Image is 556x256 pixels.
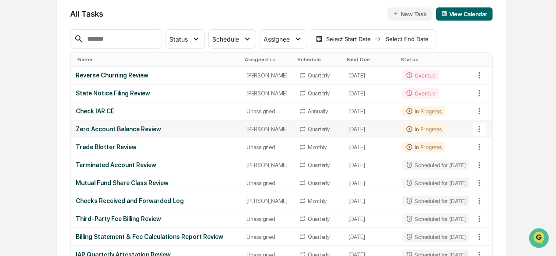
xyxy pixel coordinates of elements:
span: Attestations [72,172,109,181]
div: Terminated Account Review [76,161,236,168]
div: Reverse Churning Review [76,72,236,79]
div: [PERSON_NAME] [246,126,289,133]
td: [DATE] [343,120,397,138]
div: Toggle SortBy [401,56,471,63]
span: • [73,136,76,143]
td: [DATE] [343,228,397,246]
button: Start new chat [149,86,159,97]
img: Greenboard [9,9,26,26]
div: Unassigned [246,108,289,115]
div: Unassigned [246,234,289,240]
td: [DATE] [343,138,397,156]
div: Start new chat [39,84,144,92]
div: Toggle SortBy [475,56,492,63]
iframe: Open customer support [528,227,552,251]
div: Unassigned [246,144,289,151]
div: Quarterly [308,180,330,186]
img: calendar [316,35,323,42]
div: Annually [308,108,328,115]
div: [PERSON_NAME] [246,198,289,204]
div: Scheduled for [DATE] [402,160,469,170]
div: Scheduled for [DATE] [402,178,469,188]
div: Select Start Date [324,35,373,42]
td: [DATE] [343,84,397,102]
div: [PERSON_NAME] [246,90,289,97]
img: calendar [441,11,447,17]
div: In Progress [402,106,445,116]
td: [DATE] [343,67,397,84]
div: Select End Date [383,35,431,42]
a: Powered byPylon [62,191,106,198]
span: [DATE] [77,136,95,143]
td: [DATE] [343,156,397,174]
img: arrow right [374,35,381,42]
img: 1746055101610-c473b297-6a78-478c-a979-82029cc54cd1 [9,84,25,99]
div: Zero Account Balance Review [76,126,236,133]
div: 🖐️ [9,173,16,180]
div: Scheduled for [DATE] [402,196,469,206]
td: [DATE] [343,192,397,210]
div: Overdue [402,88,439,98]
div: [PERSON_NAME] [246,162,289,168]
div: State Notice Filing Review [76,90,236,97]
div: Quarterly [308,72,330,79]
div: Quarterly [308,216,330,222]
div: Scheduled for [DATE] [402,231,469,242]
div: Toggle SortBy [245,56,290,63]
span: [PERSON_NAME] [27,136,71,143]
td: [DATE] [343,102,397,120]
span: Assignee [264,35,290,43]
div: Billing Statement & Fee Calculations Report Review [76,233,236,240]
div: Past conversations [9,114,59,121]
div: [PERSON_NAME] [246,72,289,79]
img: 4531339965365_218c74b014194aa58b9b_72.jpg [18,84,34,99]
div: Monthly [308,198,327,204]
div: We're available if you need us! [39,92,120,99]
div: In Progress [402,124,445,134]
div: Unassigned [246,180,289,186]
div: Quarterly [308,162,330,168]
div: Monthly [308,144,327,151]
div: Quarterly [308,234,330,240]
div: Toggle SortBy [297,56,340,63]
img: Jack Rasmussen [9,127,23,141]
span: Pylon [87,191,106,198]
td: [DATE] [343,210,397,228]
div: In Progress [402,142,445,152]
span: All Tasks [70,9,103,18]
div: Unassigned [246,216,289,222]
img: 1746055101610-c473b297-6a78-478c-a979-82029cc54cd1 [18,136,25,143]
a: 🔎Data Lookup [5,185,59,201]
div: Scheduled for [DATE] [402,214,469,224]
div: Toggle SortBy [77,56,238,63]
span: Schedule [212,35,239,43]
span: Preclearance [18,172,56,181]
div: Quarterly [308,126,330,133]
button: New Task [387,7,432,21]
td: [DATE] [343,174,397,192]
div: Quarterly [308,90,330,97]
div: Checks Received and Forwarded Log [76,197,236,204]
div: Overdue [402,70,439,81]
span: Status [169,35,188,43]
div: 🗄️ [63,173,70,180]
div: Trade Blotter Review [76,144,236,151]
div: Check IAR CE [76,108,236,115]
a: 🗄️Attestations [60,168,112,184]
button: See all [136,112,159,123]
button: View Calendar [436,7,493,21]
a: 🖐️Preclearance [5,168,60,184]
div: Toggle SortBy [347,56,394,63]
div: Third-Party Fee Billing Review [76,215,236,222]
p: How can we help? [9,35,159,49]
div: Mutual Fund Share Class Review [76,179,236,186]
